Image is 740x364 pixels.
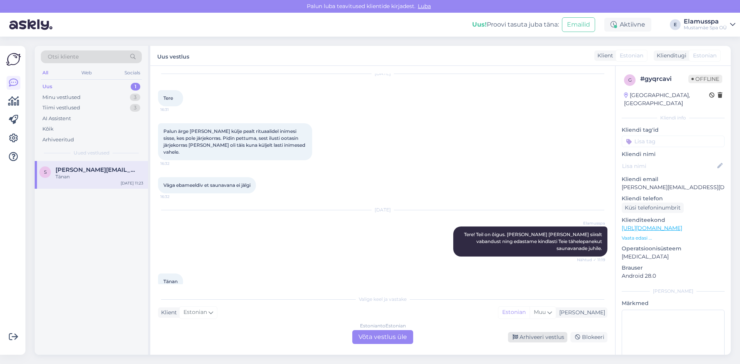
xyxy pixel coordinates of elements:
span: Estonian [693,52,716,60]
p: Kliendi email [622,175,725,183]
span: Estonian [183,308,207,317]
input: Lisa nimi [622,162,716,170]
div: E [670,19,681,30]
span: Otsi kliente [48,53,79,61]
div: Valige keel ja vastake [158,296,607,303]
p: [MEDICAL_DATA] [622,253,725,261]
p: Märkmed [622,299,725,307]
span: g [628,77,632,83]
span: s [44,169,47,175]
span: Estonian [620,52,643,60]
div: Web [80,68,93,78]
b: Uus! [472,21,487,28]
img: Askly Logo [6,52,21,67]
div: [DATE] 11:23 [121,180,143,186]
a: ElamusspaMustamäe Spa OÜ [684,18,735,31]
div: [DATE] [158,206,607,213]
p: Kliendi tag'id [622,126,725,134]
span: Nähtud ✓ 11:19 [576,257,605,263]
div: Blokeeri [570,332,607,342]
p: Vaata edasi ... [622,235,725,242]
p: Operatsioonisüsteem [622,245,725,253]
button: Emailid [562,17,595,32]
span: Muu [534,309,546,315]
span: 16:32 [160,194,189,200]
div: Tiimi vestlused [42,104,80,112]
input: Lisa tag [622,136,725,147]
div: Elamusspa [684,18,727,25]
label: Uus vestlus [157,50,189,61]
div: Võta vestlus üle [352,330,413,344]
div: 3 [130,94,140,101]
span: Palun ärge [PERSON_NAME] külje pealt rituaalidel inimesi sisse, kes pole järjekorras. Pidin pettu... [163,128,306,155]
div: Uus [42,83,52,91]
span: Offline [688,75,722,83]
div: Aktiivne [604,18,651,32]
span: steven.allik6@gmail.com [55,166,136,173]
p: Kliendi nimi [622,150,725,158]
span: Tere! Teil on õigus. [PERSON_NAME] [PERSON_NAME] siiralt vabandust ning edastame kindlasti Teie t... [464,231,603,251]
div: 3 [130,104,140,112]
div: Proovi tasuta juba täna: [472,20,559,29]
div: Klienditugi [654,52,686,60]
div: All [41,68,50,78]
div: [PERSON_NAME] [556,309,605,317]
div: Arhiveeri vestlus [508,332,567,342]
span: 16:31 [160,107,189,112]
div: Kliendi info [622,114,725,121]
div: Tänan [55,173,143,180]
p: Kliendi telefon [622,195,725,203]
div: Arhiveeritud [42,136,74,144]
div: Estonian to Estonian [360,322,406,329]
p: Klienditeekond [622,216,725,224]
div: Klient [158,309,177,317]
div: Socials [123,68,142,78]
div: Mustamäe Spa OÜ [684,25,727,31]
p: Brauser [622,264,725,272]
div: [DATE] [158,70,607,77]
a: [URL][DOMAIN_NAME] [622,225,682,231]
span: 16:32 [160,161,189,166]
div: Klient [594,52,613,60]
div: Kõik [42,125,54,133]
div: 1 [131,83,140,91]
p: Android 28.0 [622,272,725,280]
div: Estonian [498,307,530,318]
span: Uued vestlused [74,149,109,156]
div: [PERSON_NAME] [622,288,725,295]
span: Tänan [163,278,178,284]
div: Minu vestlused [42,94,81,101]
div: AI Assistent [42,115,71,122]
span: Luba [415,3,433,10]
span: Elamusspa [576,220,605,226]
div: # gyqrcavi [640,74,688,84]
div: [GEOGRAPHIC_DATA], [GEOGRAPHIC_DATA] [624,91,709,107]
p: [PERSON_NAME][EMAIL_ADDRESS][DOMAIN_NAME] [622,183,725,191]
div: Küsi telefoninumbrit [622,203,684,213]
span: Väga ebameeldiv et saunavana ei jälgi [163,182,251,188]
span: Tere [163,95,173,101]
